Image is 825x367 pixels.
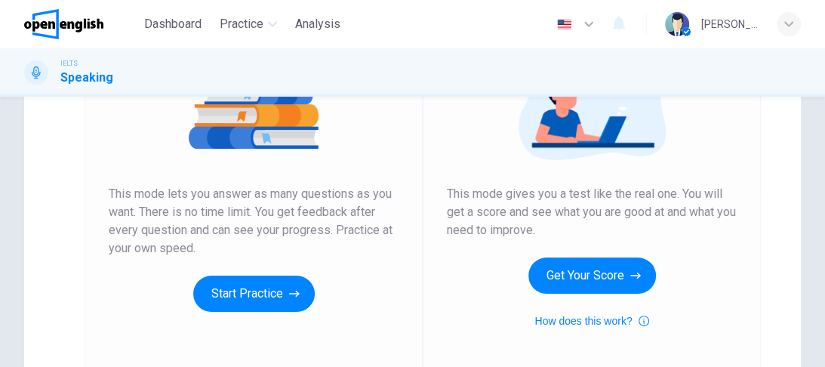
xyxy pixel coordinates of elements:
button: How does this work? [534,312,648,330]
span: Practice [220,15,263,33]
span: Analysis [295,15,340,33]
img: OpenEnglish logo [24,9,103,39]
span: This mode gives you a test like the real one. You will get a score and see what you are good at a... [447,185,737,239]
button: Dashboard [138,11,208,38]
span: This mode lets you answer as many questions as you want. There is no time limit. You get feedback... [109,185,399,258]
img: Profile picture [665,12,689,36]
button: Get Your Score [528,258,656,294]
button: Practice [214,11,283,38]
a: OpenEnglish logo [24,9,138,39]
h1: Speaking [60,69,113,87]
button: Analysis [289,11,346,38]
div: [PERSON_NAME] [701,15,759,33]
span: Dashboard [144,15,202,33]
button: Start Practice [193,276,315,312]
img: en [555,19,574,30]
span: IELTS [60,58,78,69]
